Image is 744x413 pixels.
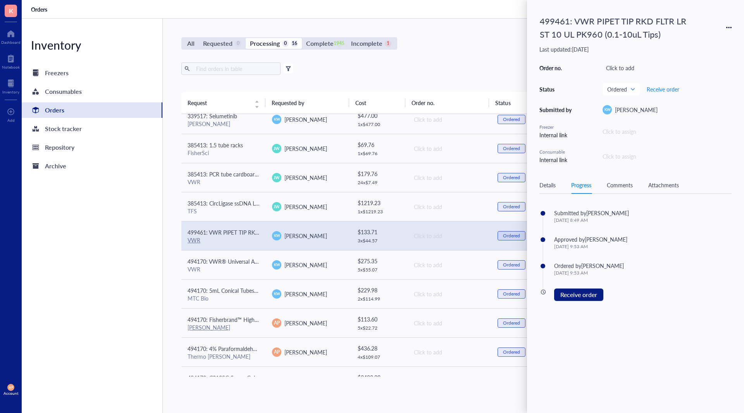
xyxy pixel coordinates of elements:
[274,262,280,268] span: KW
[405,92,489,114] th: Order no.
[407,134,491,163] td: Click to add
[45,105,64,116] div: Orders
[358,296,401,302] div: 2 x $ 114.99
[45,67,69,78] div: Freezers
[554,236,579,243] div: Approved
[414,290,485,298] div: Click to add
[503,320,520,326] div: Ordered
[604,107,610,112] span: KW
[22,37,162,53] div: Inventory
[188,141,243,149] span: 385413: 1.5 tube racks
[22,84,162,99] a: Consumables
[539,131,574,139] div: Internal link
[188,295,260,302] div: MTC Bio
[188,228,359,236] span: 499461: VWR PIPET TIP RKD FLTR LR ST 10 UL PK960 (0.1-10uL Tips)
[349,92,405,114] th: Cost
[188,112,237,120] span: 339517: Selumetinib
[188,170,291,178] span: 385413: PCR tube cardboard freezer boxes
[45,142,74,153] div: Repository
[7,118,15,123] div: Add
[647,86,679,92] span: Receive order
[554,270,624,276] div: [DATE] 9:53 AM
[282,40,289,47] div: 0
[188,178,260,185] div: VWR
[193,63,277,74] input: Find orders in table
[414,173,485,182] div: Click to add
[22,65,162,81] a: Freezers
[284,174,327,181] span: [PERSON_NAME]
[306,38,333,49] div: Complete
[274,145,280,152] span: JW
[188,98,250,107] span: Request
[554,244,627,250] div: [DATE] 9:53 AM
[274,175,280,181] span: JW
[539,46,732,53] div: Last updated: [DATE]
[560,290,597,299] span: Receive order
[3,391,19,396] div: Account
[284,319,327,327] span: [PERSON_NAME]
[358,140,401,149] div: $ 69.76
[571,181,591,189] div: Progress
[503,145,520,152] div: Ordered
[358,325,401,331] div: 5 x $ 22.72
[648,181,679,189] div: Attachments
[188,316,387,323] span: 494170: Fisherbrand™ High Precision Straight Tapered Flat Point Tweezers/Forceps
[407,366,491,396] td: Click to add
[274,204,280,210] span: JW
[358,354,401,360] div: 4 x $ 109.07
[414,319,485,327] div: Click to add
[188,353,260,360] div: Thermo [PERSON_NAME]
[414,232,485,240] div: Click to add
[2,65,20,69] div: Notebook
[22,121,162,137] a: Stock tracker
[539,106,574,113] div: Submitted by
[188,120,260,127] div: [PERSON_NAME]
[351,38,382,49] div: Incomplete
[580,209,629,216] div: by [PERSON_NAME]
[358,286,401,294] div: $ 229.98
[358,267,401,273] div: 5 x $ 55.07
[2,52,20,69] a: Notebook
[414,115,485,124] div: Click to add
[503,175,520,181] div: Ordered
[539,64,574,71] div: Order no.
[274,117,280,122] span: KW
[22,102,162,118] a: Orders
[554,289,603,301] button: Receive order
[554,262,575,269] div: Ordered
[575,262,624,269] div: by [PERSON_NAME]
[358,209,401,215] div: 1 x $ 1219.23
[284,145,327,152] span: [PERSON_NAME]
[503,233,520,239] div: Ordered
[358,344,401,353] div: $ 436.28
[503,116,520,123] div: Ordered
[188,374,337,382] span: 494170: C212SG Screw Guide With 020" (.51mm) Hole 1/16"
[31,6,49,13] a: Orders
[407,105,491,134] td: Click to add
[554,217,629,223] div: [DATE] 8:49 AM
[539,86,574,93] div: Status
[45,86,82,97] div: Consumables
[407,192,491,221] td: Click to add
[2,90,19,94] div: Inventory
[274,349,280,356] span: AP
[188,236,200,244] a: VWR
[414,348,485,356] div: Click to add
[1,40,21,45] div: Dashboard
[503,262,520,268] div: Ordered
[188,149,260,156] div: FisherSci
[358,111,401,120] div: $ 477.00
[358,257,401,265] div: $ 275.35
[1,28,21,45] a: Dashboard
[291,40,298,47] div: 16
[22,140,162,155] a: Repository
[187,38,195,49] div: All
[188,207,260,214] div: TFS
[539,156,574,164] div: Internal link
[536,12,699,43] div: 499461: VWR PIPET TIP RKD FLTR LR ST 10 UL PK960 (0.1-10uL Tips)
[503,204,520,210] div: Ordered
[489,92,545,114] th: Status
[284,116,327,123] span: [PERSON_NAME]
[554,209,580,216] div: Submitted
[358,121,401,128] div: 1 x $ 477.00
